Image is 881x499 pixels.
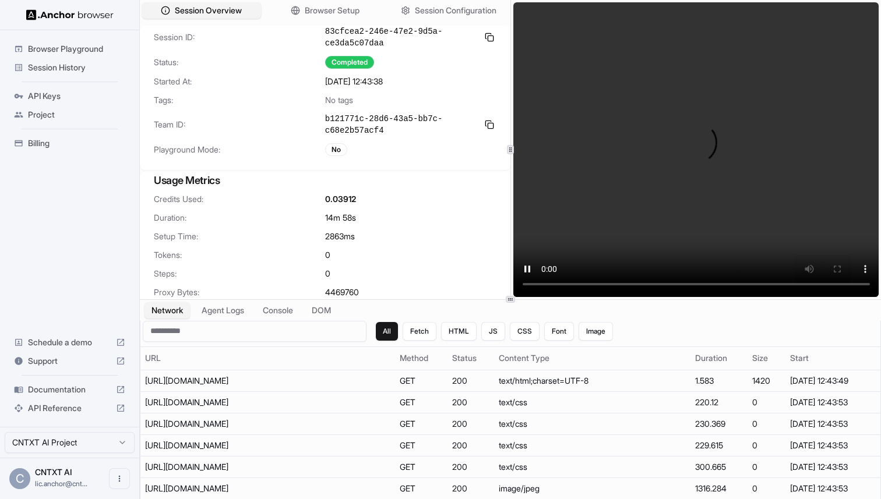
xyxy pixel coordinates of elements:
button: Fetch [403,322,436,341]
span: Browser Playground [28,43,125,55]
div: https://m.media-amazon.com/images/G/39/KSA-hq/2022/img/Events/PD22_AE_GW_swm-en_v2._CB631890900_.jpg [145,483,320,494]
span: 14m 58s [325,212,356,224]
span: Status: [154,56,325,68]
h3: Usage Metrics [154,172,496,189]
td: 300.665 [690,456,748,477]
button: Console [256,302,300,318]
div: Method [400,352,443,364]
button: JS [481,322,505,341]
span: Schedule a demo [28,337,111,348]
button: All [376,322,398,341]
div: https://www.amazon.ae/a/addresses/add [145,375,320,387]
div: C [9,468,30,489]
td: text/css [494,413,690,434]
td: [DATE] 12:43:49 [785,370,880,391]
td: text/css [494,391,690,413]
td: 0 [748,434,785,456]
div: API Keys [9,87,130,105]
span: Tags: [154,94,325,106]
button: HTML [441,322,477,341]
div: Support [9,352,130,370]
div: Schedule a demo [9,333,130,352]
div: https://images-eu.ssl-images-amazon.com/images/I/51gpUka4rGL._RC%7C71439E4yE8L.css,51ck8JxShNL.cs... [145,461,320,473]
div: Browser Playground [9,40,130,58]
td: 200 [447,434,494,456]
td: 200 [447,456,494,477]
span: Setup Time: [154,231,325,242]
td: [DATE] 12:43:53 [785,477,880,499]
span: 0 [325,249,330,261]
span: No tags [325,94,353,106]
span: Session History [28,62,125,73]
td: 200 [447,370,494,391]
span: Project [28,109,125,121]
td: GET [395,434,447,456]
span: Session ID: [154,31,325,43]
div: https://m.media-amazon.com/images/I/11Q3J0BXRuL._RC%7C01ZTHTZObnL.css,41CH6lOLkAL.css,31UdvPeZDsL... [145,418,320,430]
span: CNTXT AI [35,467,72,477]
div: Project [9,105,130,124]
button: Open menu [109,468,130,489]
span: lic.anchor@cntxt.tech [35,479,87,488]
button: Image [579,322,613,341]
span: [DATE] 12:43:38 [325,76,383,87]
span: Credits Used: [154,193,325,205]
span: Support [28,355,111,367]
div: No [325,143,347,156]
span: Duration: [154,212,325,224]
span: 4469760 [325,286,359,298]
td: 0 [748,477,785,499]
div: Session History [9,58,130,77]
button: Agent Logs [195,302,251,318]
img: Anchor Logo [26,9,114,20]
td: 1.583 [690,370,748,391]
span: Documentation [28,384,111,395]
button: CSS [510,322,540,341]
span: Steps: [154,268,325,279]
span: API Keys [28,90,125,102]
span: Session Overview [175,5,242,16]
td: [DATE] 12:43:53 [785,413,880,434]
div: Documentation [9,380,130,399]
span: Proxy Bytes: [154,286,325,298]
span: Browser Setup [305,5,360,16]
span: 2863 ms [325,231,355,242]
div: https://images-na.ssl-images-amazon.com/images/I/21gZSG-wQ1L.css?AUIClients/YourAccountAddressBoo... [145,440,320,451]
span: 0 [325,268,330,279]
td: 230.369 [690,413,748,434]
div: Status [452,352,489,364]
td: text/css [494,456,690,477]
span: 0.03912 [325,193,356,205]
td: 229.615 [690,434,748,456]
td: 200 [447,477,494,499]
button: DOM [305,302,338,318]
td: [DATE] 12:43:53 [785,456,880,477]
td: GET [395,456,447,477]
div: API Reference [9,399,130,417]
button: Font [544,322,574,341]
td: 0 [748,413,785,434]
div: Size [752,352,781,364]
span: Session Configuration [415,5,496,16]
span: Playground Mode: [154,144,325,155]
span: API Reference [28,402,111,414]
span: Billing [28,137,125,149]
td: 1420 [748,370,785,391]
td: 200 [447,413,494,434]
span: b121771c-28d6-43a5-bb7c-c68e2b57acf4 [325,113,478,136]
td: GET [395,477,447,499]
span: Started At: [154,76,325,87]
span: Team ID: [154,119,325,130]
td: 200 [447,391,494,413]
td: [DATE] 12:43:53 [785,391,880,413]
td: image/jpeg [494,477,690,499]
td: 0 [748,456,785,477]
td: GET [395,413,447,434]
td: GET [395,391,447,413]
td: 0 [748,391,785,413]
div: Duration [695,352,743,364]
span: 83cfcea2-246e-47e2-9d5a-ce3da5c07daa [325,26,478,49]
div: Content Type [499,352,686,364]
div: Billing [9,134,130,153]
td: text/html;charset=UTF-8 [494,370,690,391]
